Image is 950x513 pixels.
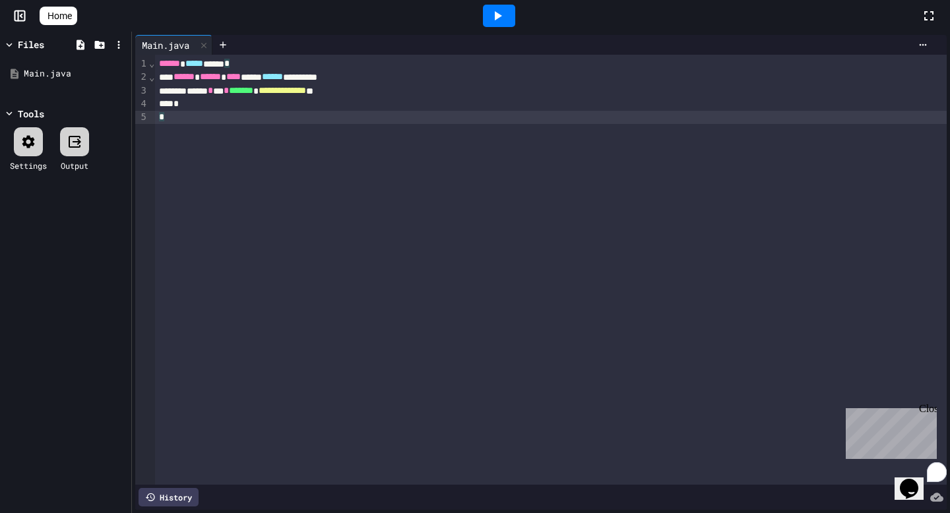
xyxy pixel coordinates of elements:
div: 2 [135,71,148,84]
div: Main.java [24,67,127,80]
div: Files [18,38,44,51]
div: Chat with us now!Close [5,5,91,84]
div: Tools [18,107,44,121]
a: Home [40,7,77,25]
span: Home [47,9,72,22]
div: Main.java [135,35,212,55]
div: Settings [10,160,47,171]
div: 4 [135,98,148,111]
iframe: chat widget [895,460,937,500]
div: Output [61,160,88,171]
div: Main.java [135,38,196,52]
span: Fold line [148,58,155,69]
div: 5 [135,111,148,124]
div: History [139,488,199,506]
div: To enrich screen reader interactions, please activate Accessibility in Grammarly extension settings [155,55,947,485]
span: Fold line [148,72,155,82]
div: 3 [135,84,148,98]
iframe: chat widget [840,403,937,459]
div: 1 [135,57,148,71]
